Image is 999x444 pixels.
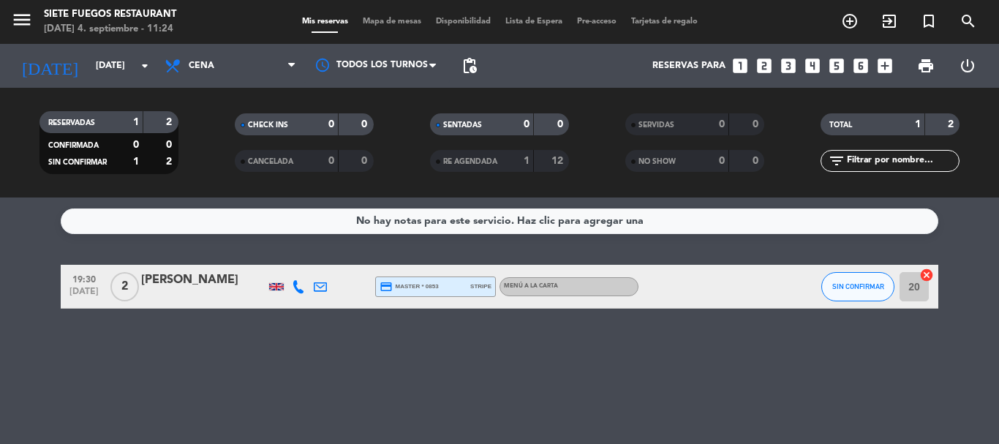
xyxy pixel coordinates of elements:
span: RESERVADAS [48,119,95,127]
div: No hay notas para este servicio. Haz clic para agregar una [356,213,644,230]
strong: 0 [166,140,175,150]
span: Lista de Espera [498,18,570,26]
strong: 0 [719,119,725,129]
i: turned_in_not [920,12,938,30]
strong: 2 [948,119,957,129]
span: Disponibilidad [429,18,498,26]
span: Cena [189,61,214,71]
strong: 12 [551,156,566,166]
i: menu [11,9,33,31]
button: menu [11,9,33,36]
strong: 0 [719,156,725,166]
i: looks_two [755,56,774,75]
span: CHECK INS [248,121,288,129]
span: stripe [470,282,491,291]
i: add_circle_outline [841,12,859,30]
strong: 0 [328,156,334,166]
i: cancel [919,268,934,282]
strong: 1 [133,157,139,167]
span: TOTAL [829,121,852,129]
span: Mapa de mesas [355,18,429,26]
i: looks_one [731,56,750,75]
i: credit_card [380,280,393,293]
span: Tarjetas de regalo [624,18,705,26]
input: Filtrar por nombre... [845,153,959,169]
strong: 0 [524,119,529,129]
span: 2 [110,272,139,301]
i: add_box [875,56,894,75]
strong: 1 [524,156,529,166]
span: CANCELADA [248,158,293,165]
i: filter_list [828,152,845,170]
strong: 0 [133,140,139,150]
i: power_settings_new [959,57,976,75]
i: looks_4 [803,56,822,75]
span: print [917,57,935,75]
div: [PERSON_NAME] [141,271,265,290]
i: arrow_drop_down [136,57,154,75]
span: RE AGENDADA [443,158,497,165]
span: SENTADAS [443,121,482,129]
span: pending_actions [461,57,478,75]
strong: 2 [166,157,175,167]
span: Pre-acceso [570,18,624,26]
button: SIN CONFIRMAR [821,272,894,301]
div: [DATE] 4. septiembre - 11:24 [44,22,176,37]
strong: 0 [557,119,566,129]
i: looks_5 [827,56,846,75]
strong: 1 [915,119,921,129]
span: NO SHOW [638,158,676,165]
span: SERVIDAS [638,121,674,129]
strong: 0 [753,156,761,166]
strong: 0 [361,119,370,129]
div: LOG OUT [946,44,988,88]
strong: 0 [361,156,370,166]
div: Siete Fuegos Restaurant [44,7,176,22]
strong: 0 [328,119,334,129]
span: CONFIRMADA [48,142,99,149]
span: SIN CONFIRMAR [832,282,884,290]
i: looks_3 [779,56,798,75]
strong: 1 [133,117,139,127]
i: [DATE] [11,50,88,82]
strong: 2 [166,117,175,127]
span: Menú a la carta [504,283,558,289]
span: master * 0853 [380,280,439,293]
i: search [960,12,977,30]
span: [DATE] [66,287,102,304]
strong: 0 [753,119,761,129]
i: exit_to_app [881,12,898,30]
span: Reservas para [652,61,725,71]
span: Mis reservas [295,18,355,26]
span: SIN CONFIRMAR [48,159,107,166]
span: 19:30 [66,270,102,287]
i: looks_6 [851,56,870,75]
